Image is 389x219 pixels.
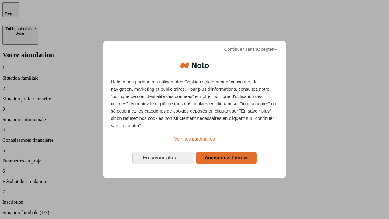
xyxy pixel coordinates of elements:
[103,41,286,178] div: Bienvenue chez Nalo Gestion du consentement
[174,136,215,141] span: Voir nos partenaires
[180,56,209,75] img: Logo
[132,152,193,164] button: En savoir plus: Configurer vos consentements
[143,155,182,160] span: En savoir plus →
[196,152,257,164] button: Accepter & Fermer: Accepter notre traitement des données et fermer
[205,155,248,160] span: Accepter & Fermer
[111,78,278,129] p: Nalo et ses partenaires utilisent des Cookies strictement nécessaires, de navigation, marketing e...
[224,46,278,53] span: Continuer sans accepter→
[111,135,278,143] a: Voir nos partenaires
